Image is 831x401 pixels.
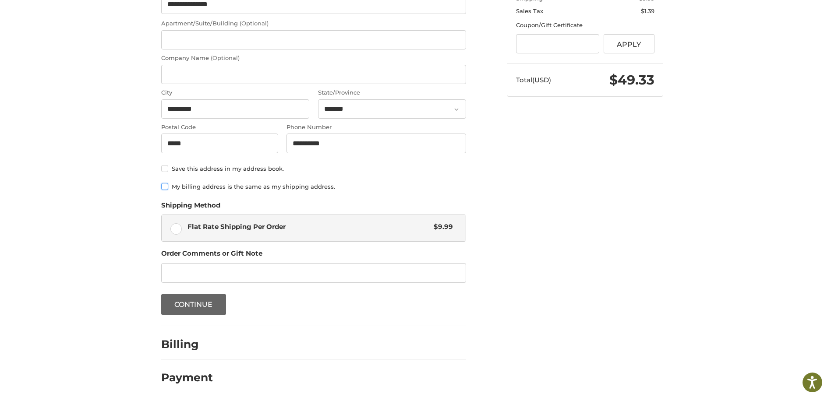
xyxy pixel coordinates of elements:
label: City [161,88,309,97]
button: Continue [161,294,226,315]
input: Gift Certificate or Coupon Code [516,34,600,54]
label: Apartment/Suite/Building [161,19,466,28]
p: We're away right now. Please check back later! [12,13,99,20]
span: Total (USD) [516,76,551,84]
label: Company Name [161,54,466,63]
button: Open LiveChat chat widget [101,11,111,22]
label: Save this address in my address book. [161,165,466,172]
button: Apply [604,34,654,54]
span: $49.33 [609,72,654,88]
span: Flat Rate Shipping Per Order [187,222,430,232]
label: Phone Number [286,123,466,132]
span: $1.39 [641,7,654,14]
label: Postal Code [161,123,278,132]
span: Sales Tax [516,7,543,14]
small: (Optional) [211,54,240,61]
legend: Shipping Method [161,200,220,215]
small: (Optional) [240,20,269,27]
h2: Billing [161,338,212,351]
div: Coupon/Gift Certificate [516,21,654,30]
label: State/Province [318,88,466,97]
label: My billing address is the same as my shipping address. [161,183,466,190]
h2: Payment [161,371,213,384]
span: $9.99 [429,222,453,232]
legend: Order Comments [161,249,262,263]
